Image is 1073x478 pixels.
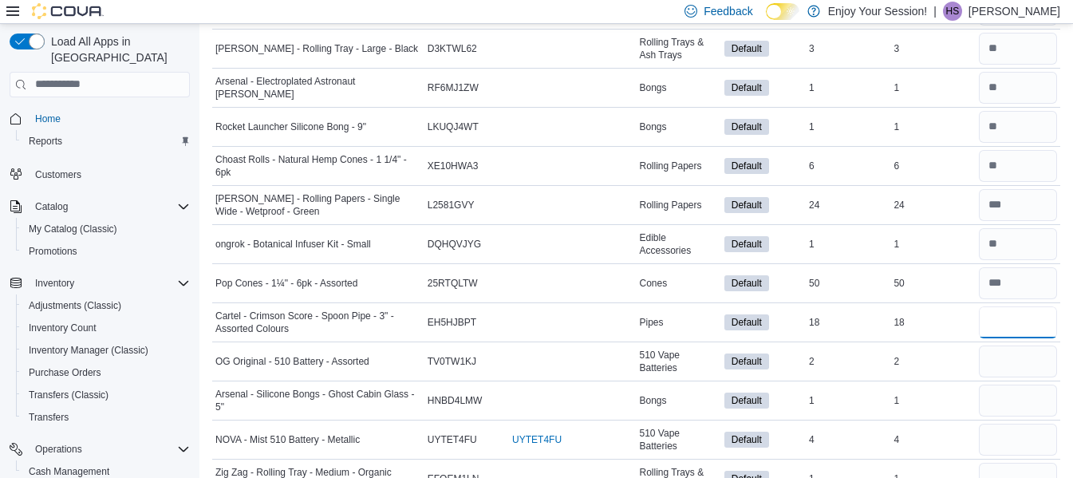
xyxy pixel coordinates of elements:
[215,192,421,218] span: [PERSON_NAME] - Rolling Papers - Single Wide - Wetproof - Green
[639,36,717,61] span: Rolling Trays & Ash Trays
[890,117,975,136] div: 1
[724,275,769,291] span: Default
[32,3,104,19] img: Cova
[35,277,74,290] span: Inventory
[29,440,190,459] span: Operations
[16,130,196,152] button: Reports
[724,158,769,174] span: Default
[29,322,97,334] span: Inventory Count
[29,465,109,478] span: Cash Management
[16,339,196,361] button: Inventory Manager (Classic)
[890,235,975,254] div: 1
[45,34,190,65] span: Load All Apps in [GEOGRAPHIC_DATA]
[639,160,701,172] span: Rolling Papers
[639,316,663,329] span: Pipes
[890,196,975,215] div: 24
[35,168,81,181] span: Customers
[428,238,481,251] span: DQHQVJYG
[16,361,196,384] button: Purchase Orders
[29,109,190,128] span: Home
[35,443,82,456] span: Operations
[16,406,196,429] button: Transfers
[806,391,890,410] div: 1
[890,78,975,97] div: 1
[806,274,890,293] div: 50
[3,162,196,185] button: Customers
[732,159,762,173] span: Default
[724,432,769,448] span: Default
[22,132,69,151] a: Reports
[806,313,890,332] div: 18
[732,237,762,251] span: Default
[766,3,799,20] input: Dark Mode
[22,408,75,427] a: Transfers
[22,363,108,382] a: Purchase Orders
[428,433,477,446] span: UYTET4FU
[639,277,667,290] span: Cones
[22,219,124,239] a: My Catalog (Classic)
[806,39,890,58] div: 3
[933,2,937,21] p: |
[16,218,196,240] button: My Catalog (Classic)
[639,120,666,133] span: Bongs
[29,135,62,148] span: Reports
[35,200,68,213] span: Catalog
[3,196,196,218] button: Catalog
[22,296,128,315] a: Adjustments (Classic)
[724,354,769,369] span: Default
[29,366,101,379] span: Purchase Orders
[428,199,475,211] span: L2581GVY
[806,352,890,371] div: 2
[215,433,360,446] span: NOVA - Mist 510 Battery - Metallic
[732,41,762,56] span: Default
[215,277,357,290] span: Pop Cones - 1¼" - 6pk - Assorted
[29,197,74,216] button: Catalog
[29,299,121,312] span: Adjustments (Classic)
[29,274,81,293] button: Inventory
[3,107,196,130] button: Home
[806,78,890,97] div: 1
[968,2,1060,21] p: [PERSON_NAME]
[16,384,196,406] button: Transfers (Classic)
[22,385,190,405] span: Transfers (Classic)
[215,355,369,368] span: OG Original - 510 Battery - Assorted
[639,349,717,374] span: 510 Vape Batteries
[890,352,975,371] div: 2
[890,391,975,410] div: 1
[29,165,88,184] a: Customers
[22,219,190,239] span: My Catalog (Classic)
[29,197,190,216] span: Catalog
[806,117,890,136] div: 1
[215,388,421,413] span: Arsenal - Silicone Bongs - Ghost Cabin Glass - 5"
[22,318,190,338] span: Inventory Count
[16,294,196,317] button: Adjustments (Classic)
[890,430,975,449] div: 4
[29,344,148,357] span: Inventory Manager (Classic)
[29,274,190,293] span: Inventory
[806,235,890,254] div: 1
[428,394,483,407] span: HNBD4LMW
[428,355,476,368] span: TV0TW1KJ
[806,156,890,176] div: 6
[806,430,890,449] div: 4
[215,42,418,55] span: [PERSON_NAME] - Rolling Tray - Large - Black
[639,427,717,452] span: 510 Vape Batteries
[22,385,115,405] a: Transfers (Classic)
[639,199,701,211] span: Rolling Papers
[890,274,975,293] div: 50
[732,81,762,95] span: Default
[29,411,69,424] span: Transfers
[639,231,717,257] span: Edible Accessories
[3,272,196,294] button: Inventory
[29,109,67,128] a: Home
[724,314,769,330] span: Default
[22,242,190,261] span: Promotions
[35,113,61,125] span: Home
[828,2,928,21] p: Enjoy Your Session!
[215,238,371,251] span: ongrok - Botanical Infuser Kit - Small
[732,276,762,290] span: Default
[724,236,769,252] span: Default
[215,120,366,133] span: Rocket Launcher Silicone Bong - 9"
[890,39,975,58] div: 3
